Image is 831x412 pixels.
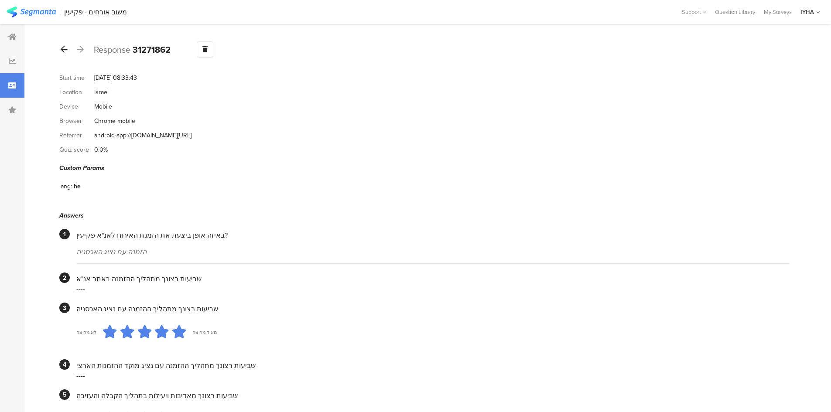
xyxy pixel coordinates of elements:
div: מאוד מרוצה [192,329,217,336]
div: Start time [59,73,94,82]
div: Custom Params [59,163,790,173]
div: Mobile [94,102,112,111]
div: שביעות רצונך מתהליך ההזמנה עם נציג מוקד ההזמנות הארצי [76,361,790,371]
div: ---- [76,284,790,294]
div: 1 [59,229,70,239]
b: 31271862 [133,43,171,56]
div: Quiz score [59,145,94,154]
div: שביעות רצונך מתהליך ההזמנה באתר אנ"א [76,274,790,284]
div: Location [59,88,94,97]
a: Question Library [711,8,759,16]
div: android-app://[DOMAIN_NAME][URL] [94,131,192,140]
div: Support [682,5,706,19]
div: Chrome mobile [94,116,135,126]
div: IYHA [800,8,814,16]
div: 4 [59,359,70,370]
div: 0.0% [94,145,108,154]
div: שביעות רצונך מתהליך ההזמנה עם נציג האכסניה [76,304,790,314]
div: Referrer [59,131,94,140]
div: 3 [59,303,70,313]
span: Response [94,43,130,56]
div: he [74,182,81,191]
div: lang: [59,182,74,191]
a: My Surveys [759,8,796,16]
div: הזמנה עם נציג האכסניה [76,247,790,257]
div: באיזה אופן ביצעת את הזמנת האירוח לאנ"א פקיעין? [76,230,790,240]
div: שביעות רצונך מאדיבות ויעילות בתהליך הקבלה והעזיבה [76,391,790,401]
div: 5 [59,389,70,400]
div: ---- [76,371,790,381]
div: Browser [59,116,94,126]
div: לא מרוצה [76,329,96,336]
div: משוב אורחים - פקיעין [64,8,127,16]
div: | [59,7,61,17]
div: Answers [59,211,790,220]
div: Device [59,102,94,111]
div: [DATE] 08:33:43 [94,73,137,82]
div: Israel [94,88,109,97]
img: segmanta logo [7,7,56,17]
div: 2 [59,272,70,283]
